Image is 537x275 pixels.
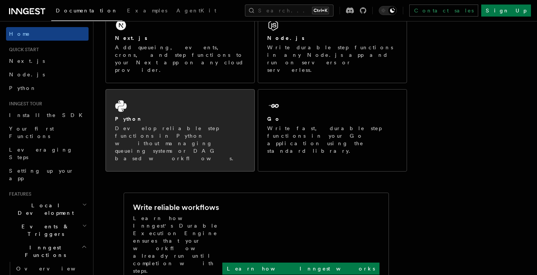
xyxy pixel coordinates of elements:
[6,191,31,197] span: Features
[258,8,407,83] a: Node.jsWrite durable step functions in any Node.js app and run on servers or serverless.
[106,8,255,83] a: Next.jsAdd queueing, events, crons, and step functions to your Next app on any cloud provider.
[127,8,167,14] span: Examples
[6,54,89,68] a: Next.js
[133,202,219,213] h2: Write reliable workflows
[222,263,379,275] a: Learn how Inngest works
[9,112,87,118] span: Install the SDK
[176,8,216,14] span: AgentKit
[9,147,73,160] span: Leveraging Steps
[172,2,221,20] a: AgentKit
[9,85,37,91] span: Python
[9,30,30,38] span: Home
[227,265,375,272] p: Learn how Inngest works
[6,223,82,238] span: Events & Triggers
[6,122,89,143] a: Your first Functions
[6,244,81,259] span: Inngest Functions
[267,34,304,42] h2: Node.js
[115,34,147,42] h2: Next.js
[6,101,42,107] span: Inngest tour
[9,126,54,139] span: Your first Functions
[133,214,222,275] p: Learn how Inngest's Durable Execution Engine ensures that your workflow already run until complet...
[267,44,398,74] p: Write durable step functions in any Node.js app and run on servers or serverless.
[6,164,89,185] a: Setting up your app
[267,125,398,155] p: Write fast, durable step functions in your Go application using the standard library.
[106,89,255,172] a: PythonDevelop reliable step functions in Python without managing queueing systems or DAG based wo...
[312,7,329,14] kbd: Ctrl+K
[379,6,397,15] button: Toggle dark mode
[6,27,89,41] a: Home
[16,266,94,272] span: Overview
[6,47,39,53] span: Quick start
[6,241,89,262] button: Inngest Functions
[51,2,122,21] a: Documentation
[481,5,531,17] a: Sign Up
[115,44,245,74] p: Add queueing, events, crons, and step functions to your Next app on any cloud provider.
[245,5,334,17] button: Search...Ctrl+K
[6,68,89,81] a: Node.js
[115,125,245,162] p: Develop reliable step functions in Python without managing queueing systems or DAG based workflows.
[6,81,89,95] a: Python
[258,89,407,172] a: GoWrite fast, durable step functions in your Go application using the standard library.
[6,199,89,220] button: Local Development
[115,115,143,123] h2: Python
[9,58,45,64] span: Next.js
[9,168,74,181] span: Setting up your app
[6,143,89,164] a: Leveraging Steps
[267,115,281,123] h2: Go
[6,108,89,122] a: Install the SDK
[6,220,89,241] button: Events & Triggers
[9,71,45,77] span: Node.js
[56,8,118,14] span: Documentation
[409,5,478,17] a: Contact sales
[6,202,82,217] span: Local Development
[122,2,172,20] a: Examples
